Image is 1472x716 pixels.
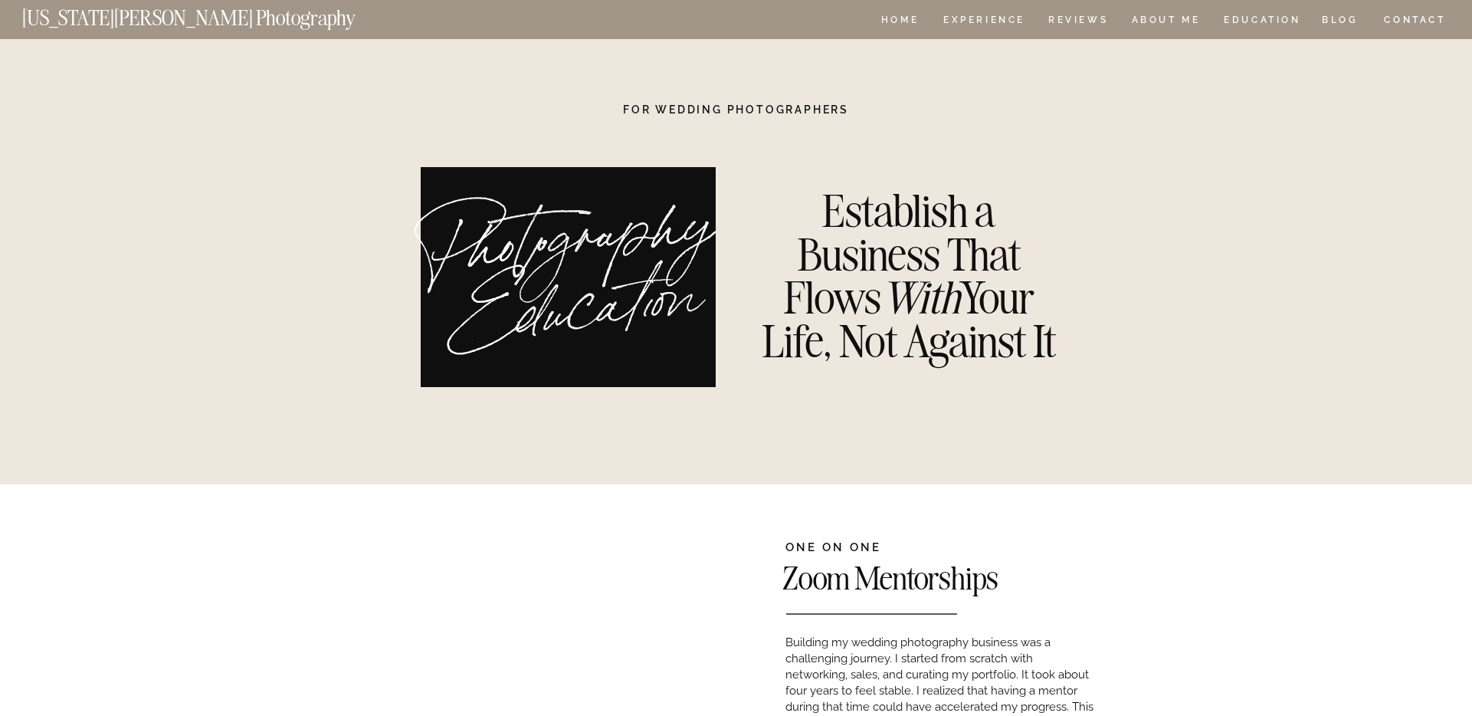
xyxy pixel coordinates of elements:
[785,542,1080,556] h2: One on one
[782,563,1187,604] h2: Zoom Mentorships
[1383,11,1447,28] a: CONTACT
[579,104,893,116] h1: For Wedding Photographers
[943,15,1024,28] a: Experience
[878,15,922,28] a: HOME
[749,189,1070,365] h3: Establish a Business That Flows Your Life, Not Against It
[1131,15,1201,28] a: ABOUT ME
[1048,15,1106,28] a: REVIEWS
[1322,15,1359,28] a: BLOG
[404,199,743,372] h1: Photography Education
[22,8,407,21] a: [US_STATE][PERSON_NAME] Photography
[1222,15,1303,28] a: EDUCATION
[881,270,959,325] i: With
